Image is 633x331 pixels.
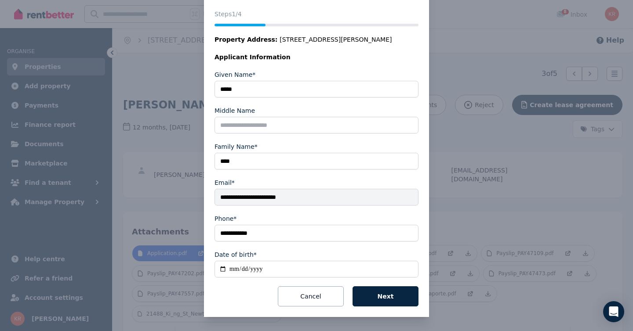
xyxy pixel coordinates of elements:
label: Phone* [215,214,236,223]
label: Middle Name [215,106,255,115]
label: Email* [215,178,235,187]
button: Next [353,286,418,306]
label: Date of birth* [215,250,257,259]
span: [STREET_ADDRESS][PERSON_NAME] [280,35,392,44]
legend: Applicant Information [215,53,418,61]
div: Open Intercom Messenger [603,301,624,322]
label: Given Name* [215,70,255,79]
p: Steps 1 /4 [215,10,418,18]
span: Property Address: [215,36,277,43]
button: Cancel [278,286,344,306]
label: Family Name* [215,142,258,151]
